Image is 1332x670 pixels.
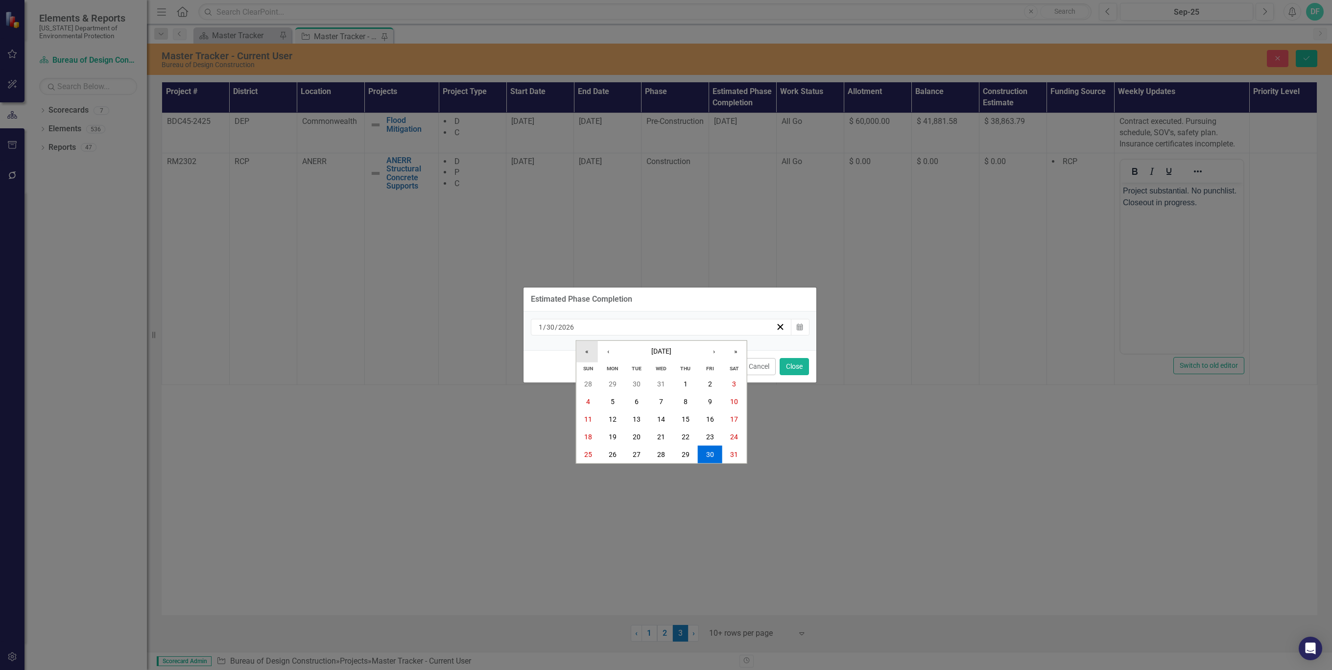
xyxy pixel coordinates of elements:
input: yyyy [558,322,574,332]
button: ‹ [597,341,619,362]
abbr: Monday [607,365,618,372]
abbr: January 6, 2026 [635,398,639,406]
button: January 3, 2026 [722,375,746,393]
abbr: December 28, 2025 [584,380,592,388]
button: December 30, 2025 [625,375,649,393]
button: January 25, 2026 [576,446,600,463]
abbr: January 29, 2026 [682,451,690,458]
abbr: January 16, 2026 [706,415,714,423]
span: [DATE] [651,347,671,355]
abbr: Tuesday [632,365,642,372]
abbr: January 18, 2026 [584,433,592,441]
button: January 18, 2026 [576,428,600,446]
abbr: January 8, 2026 [684,398,688,406]
button: January 27, 2026 [625,446,649,463]
button: January 28, 2026 [649,446,673,463]
abbr: January 14, 2026 [657,415,665,423]
button: January 12, 2026 [600,410,625,428]
span: Project substantial. No punchlist. Closeout in progress. [2,4,116,24]
button: January 26, 2026 [600,446,625,463]
abbr: January 20, 2026 [633,433,641,441]
button: January 24, 2026 [722,428,746,446]
abbr: January 3, 2026 [732,380,736,388]
abbr: January 11, 2026 [584,415,592,423]
abbr: December 30, 2025 [633,380,641,388]
abbr: January 4, 2026 [586,398,590,406]
button: January 22, 2026 [673,428,698,446]
abbr: January 15, 2026 [682,415,690,423]
button: January 30, 2026 [698,446,722,463]
abbr: January 2, 2026 [708,380,712,388]
span: / [555,323,558,332]
abbr: December 31, 2025 [657,380,665,388]
button: January 5, 2026 [600,393,625,410]
button: December 31, 2025 [649,375,673,393]
abbr: December 29, 2025 [609,380,617,388]
button: January 21, 2026 [649,428,673,446]
button: January 10, 2026 [722,393,746,410]
abbr: Saturday [730,365,739,372]
abbr: Thursday [680,365,690,372]
button: January 9, 2026 [698,393,722,410]
abbr: January 23, 2026 [706,433,714,441]
button: January 8, 2026 [673,393,698,410]
button: January 1, 2026 [673,375,698,393]
abbr: Friday [706,365,714,372]
button: January 16, 2026 [698,410,722,428]
button: January 4, 2026 [576,393,600,410]
abbr: January 28, 2026 [657,451,665,458]
abbr: January 19, 2026 [609,433,617,441]
div: Estimated Phase Completion [531,295,632,304]
abbr: Wednesday [656,365,666,372]
abbr: January 24, 2026 [730,433,738,441]
abbr: January 22, 2026 [682,433,690,441]
div: Open Intercom Messenger [1299,637,1322,660]
button: January 2, 2026 [698,375,722,393]
button: December 28, 2025 [576,375,600,393]
button: » [725,341,746,362]
input: dd [546,322,555,332]
abbr: January 13, 2026 [633,415,641,423]
abbr: January 1, 2026 [684,380,688,388]
button: January 19, 2026 [600,428,625,446]
abbr: January 9, 2026 [708,398,712,406]
button: January 13, 2026 [625,410,649,428]
abbr: Sunday [583,365,593,372]
button: January 15, 2026 [673,410,698,428]
input: mm [538,322,543,332]
button: January 6, 2026 [625,393,649,410]
abbr: January 30, 2026 [706,451,714,458]
abbr: January 17, 2026 [730,415,738,423]
button: January 23, 2026 [698,428,722,446]
button: › [703,341,725,362]
button: Close [780,358,809,375]
button: December 29, 2025 [600,375,625,393]
button: January 29, 2026 [673,446,698,463]
abbr: January 10, 2026 [730,398,738,406]
button: « [576,341,597,362]
button: Cancel [742,358,776,375]
abbr: January 5, 2026 [611,398,615,406]
span: / [543,323,546,332]
button: January 14, 2026 [649,410,673,428]
abbr: January 12, 2026 [609,415,617,423]
button: January 17, 2026 [722,410,746,428]
abbr: January 7, 2026 [659,398,663,406]
abbr: January 25, 2026 [584,451,592,458]
abbr: January 26, 2026 [609,451,617,458]
button: January 11, 2026 [576,410,600,428]
button: January 31, 2026 [722,446,746,463]
button: January 7, 2026 [649,393,673,410]
abbr: January 21, 2026 [657,433,665,441]
abbr: January 31, 2026 [730,451,738,458]
abbr: January 27, 2026 [633,451,641,458]
button: January 20, 2026 [625,428,649,446]
button: [DATE] [619,341,703,362]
